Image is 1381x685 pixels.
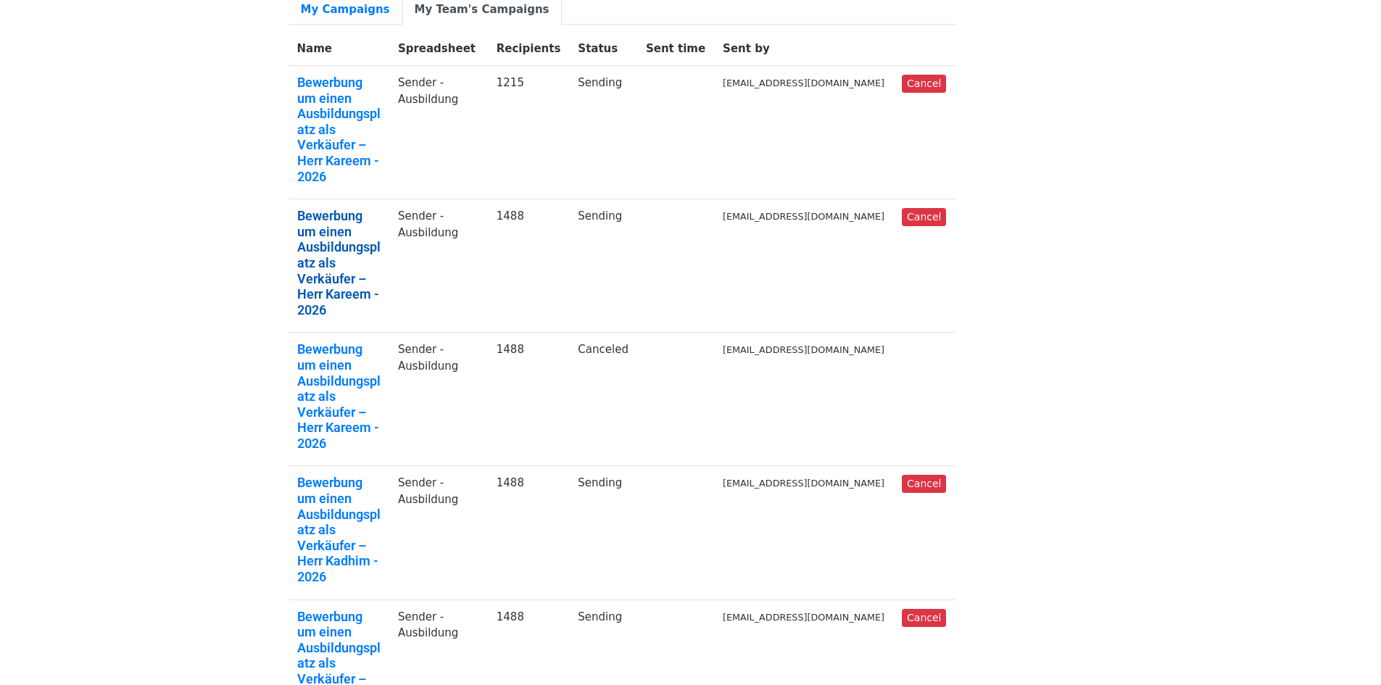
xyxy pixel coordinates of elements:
[714,32,893,66] th: Sent by
[488,333,570,466] td: 1488
[902,208,946,226] a: Cancel
[569,333,637,466] td: Canceled
[569,199,637,333] td: Sending
[569,32,637,66] th: Status
[297,341,381,451] a: Bewerbung um einen Ausbildungsplatz als Verkäufer – Herr Kareem - 2026
[289,32,389,66] th: Name
[723,211,884,222] small: [EMAIL_ADDRESS][DOMAIN_NAME]
[902,475,946,493] a: Cancel
[389,66,488,199] td: Sender -Ausbildung
[723,78,884,88] small: [EMAIL_ADDRESS][DOMAIN_NAME]
[389,199,488,333] td: Sender -Ausbildung
[297,475,381,584] a: Bewerbung um einen Ausbildungsplatz als Verkäufer – Herr Kadhim - 2026
[902,609,946,627] a: Cancel
[1309,615,1381,685] iframe: Chat Widget
[389,32,488,66] th: Spreadsheet
[569,66,637,199] td: Sending
[723,612,884,623] small: [EMAIL_ADDRESS][DOMAIN_NAME]
[1309,615,1381,685] div: Chat-Widget
[297,208,381,317] a: Bewerbung um einen Ausbildungsplatz als Verkäufer – Herr Kareem - 2026
[637,32,714,66] th: Sent time
[389,466,488,599] td: Sender -Ausbildung
[297,75,381,184] a: Bewerbung um einen Ausbildungsplatz als Verkäufer – Herr Kareem - 2026
[488,199,570,333] td: 1488
[569,466,637,599] td: Sending
[488,66,570,199] td: 1215
[902,75,946,93] a: Cancel
[389,333,488,466] td: Sender -Ausbildung
[488,466,570,599] td: 1488
[723,344,884,355] small: [EMAIL_ADDRESS][DOMAIN_NAME]
[723,478,884,489] small: [EMAIL_ADDRESS][DOMAIN_NAME]
[488,32,570,66] th: Recipients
